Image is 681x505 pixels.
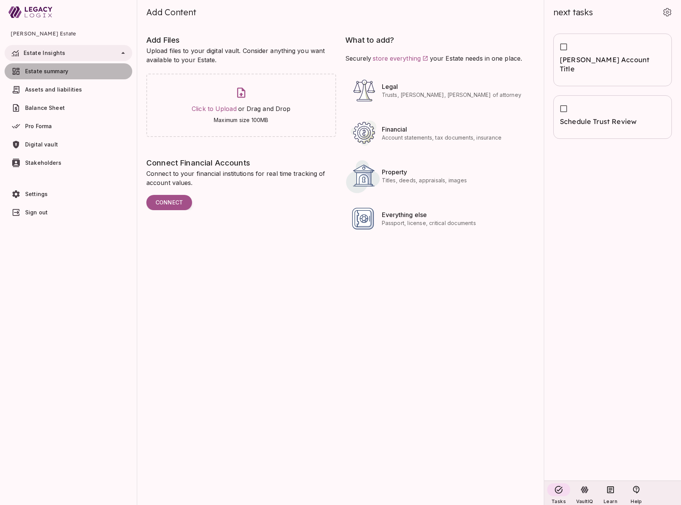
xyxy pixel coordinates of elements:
[560,117,665,126] span: Schedule Trust Review
[5,82,132,98] a: Assets and liabilities
[146,47,327,64] span: Upload files to your digital vault. Consider anything you want available to your Estate.
[25,191,48,197] span: Settings
[5,155,132,171] a: Stakeholders
[382,167,535,177] span: Property
[5,204,132,220] a: Sign out
[25,68,68,74] span: Estate summary
[553,95,672,139] div: Schedule Trust Review
[553,7,593,18] span: next tasks
[345,54,535,63] span: Securely your Estate needs in one place.
[382,125,535,134] span: Financial
[146,7,196,18] span: Add Content
[5,100,132,116] a: Balance Sheet
[5,186,132,202] a: Settings
[25,86,82,93] span: Assets and liabilities
[553,34,672,86] div: [PERSON_NAME] Account Title
[5,45,132,61] div: Estate Insights
[11,24,126,43] span: [PERSON_NAME] Estate
[5,137,132,153] a: Digital vault
[25,209,48,216] span: Sign out
[25,159,61,166] span: Stakeholders
[551,499,566,504] span: Tasks
[373,55,428,62] a: store everything
[373,55,421,62] span: store everything
[560,55,665,74] span: [PERSON_NAME] Account Title
[146,157,336,169] span: Connect Financial Accounts
[382,177,535,184] span: Titles, deeds, appraisals, images
[631,499,642,504] span: Help
[5,63,132,79] a: Estate summary
[25,105,65,111] span: Balance Sheet
[382,210,535,219] span: Everything else
[382,82,535,91] span: Legal
[382,219,535,227] span: Passport, license, critical documents
[146,195,192,210] button: Connect
[155,199,183,206] span: Connect
[24,50,65,56] span: Estate Insights
[146,34,336,46] span: Add Files
[146,170,327,187] span: Connect to your financial institutions for real time tracking of account values.
[345,34,527,46] span: What to add?
[382,91,535,99] span: Trusts, [PERSON_NAME], [PERSON_NAME] of attorney
[192,104,290,113] span: or Drag and Drop
[192,105,237,113] a: Click to Upload
[25,141,58,148] span: Digital vault
[192,116,290,124] span: Maximum size 100MB
[5,118,132,134] a: Pro Forma
[25,123,52,129] span: Pro Forma
[382,134,535,142] span: Account statements, tax documents, insurance
[576,499,593,504] span: VaultIQ
[604,499,617,504] span: Learn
